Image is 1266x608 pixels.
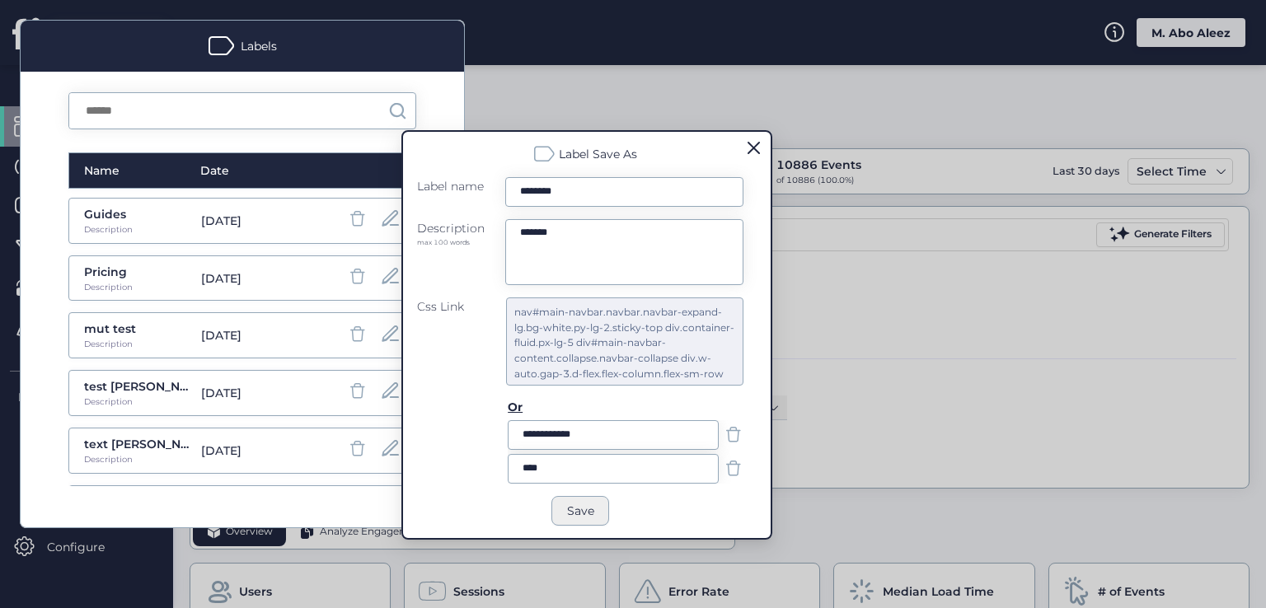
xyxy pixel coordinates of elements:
[417,297,490,386] div: Css Link
[417,177,489,207] div: Label name
[21,21,464,72] div: Labels
[84,263,193,281] div: Pricing
[84,223,129,236] div: Description
[84,161,200,180] div: Name
[84,205,193,223] div: Guides
[417,219,489,237] div: Description
[559,145,637,163] div: Label Save As
[84,281,129,294] div: Description
[506,297,743,386] div: nav#main-navbar.navbar.navbar-expand-lg.bg-white.py-lg-2.sticky-top div.container-fluid.px-lg-5 d...
[84,395,129,409] div: Description
[241,37,277,55] div: Labels
[84,453,129,466] div: Description
[201,212,312,230] div: [DATE]
[84,377,193,395] div: test [PERSON_NAME]
[201,442,312,460] div: [DATE]
[201,384,312,402] div: [DATE]
[84,338,129,351] div: Description
[84,320,193,338] div: mut test
[201,269,312,288] div: [DATE]
[84,435,193,453] div: text [PERSON_NAME]
[551,496,609,526] button: Save
[201,326,312,344] div: [DATE]
[417,237,489,248] div: max 100 words
[508,398,524,416] div: Or
[200,161,319,180] div: Date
